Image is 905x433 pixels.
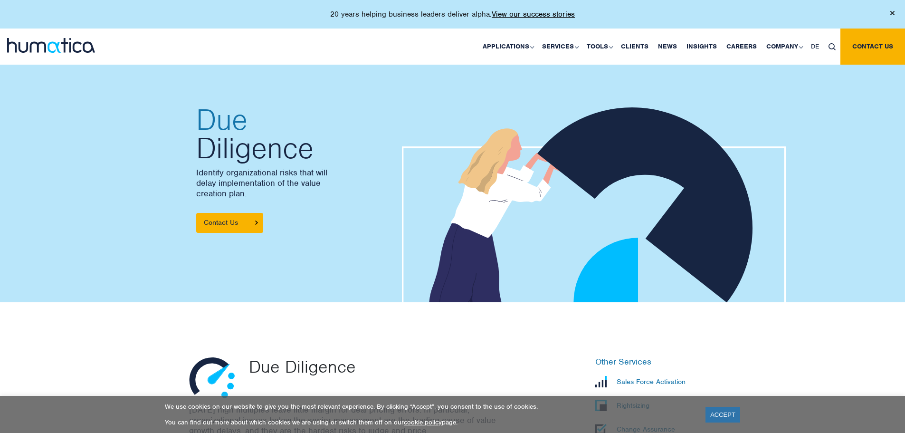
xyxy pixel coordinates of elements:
[404,418,442,426] a: cookie policy
[7,38,95,53] img: logo
[806,29,824,65] a: DE
[478,29,537,65] a: Applications
[330,10,575,19] p: 20 years helping business leaders deliver alpha.
[840,29,905,65] a: Contact us
[249,357,535,376] p: Due Diligence
[616,29,653,65] a: Clients
[595,376,607,387] img: Sales Force Activation
[811,42,819,50] span: DE
[582,29,616,65] a: Tools
[165,418,694,426] p: You can find out more about which cookies we are using or switch them off on our page.
[653,29,682,65] a: News
[722,29,762,65] a: Careers
[595,357,716,367] h6: Other Services
[617,377,686,386] p: Sales Force Activation
[196,167,443,199] p: Identify organizational risks that will delay implementation of the value creation plan.
[829,43,836,50] img: search_icon
[682,29,722,65] a: Insights
[537,29,582,65] a: Services
[402,107,786,304] img: about_banner1
[196,106,443,163] h2: Diligence
[255,221,258,225] img: arrowicon
[189,357,235,398] img: Due Diligence
[762,29,806,65] a: Company
[492,10,575,19] a: View our success stories
[196,106,443,134] span: Due
[165,403,694,411] p: We use cookies on our website to give you the most relevant experience. By clicking “Accept”, you...
[196,213,263,233] a: Contact Us
[705,407,740,423] a: ACCEPT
